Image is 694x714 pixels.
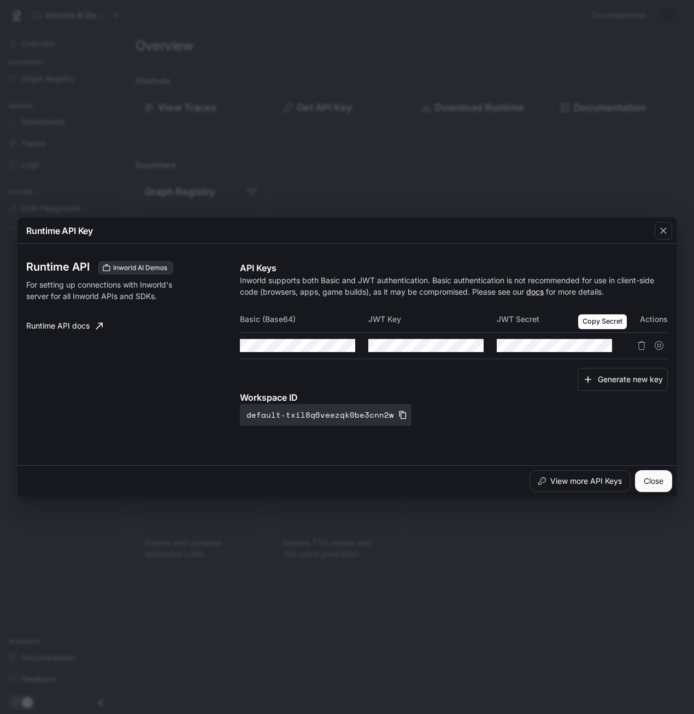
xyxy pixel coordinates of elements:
button: Close [635,470,672,492]
p: Workspace ID [240,391,668,404]
span: Inworld AI Demos [109,263,172,273]
th: JWT Secret [497,306,625,332]
th: JWT Key [368,306,497,332]
p: Inworld supports both Basic and JWT authentication. Basic authentication is not recommended for u... [240,274,668,297]
button: Generate new key [578,368,668,391]
h3: Runtime API [26,261,90,272]
button: default-txil8q6veezqk0be3cnn2w [240,404,411,426]
button: Delete API key [633,337,650,354]
a: docs [526,287,544,296]
button: Suspend API key [650,337,668,354]
button: View more API Keys [530,470,631,492]
th: Basic (Base64) [240,306,368,332]
div: These keys will apply to your current workspace only [98,261,173,274]
th: Actions [625,306,668,332]
p: For setting up connections with Inworld's server for all Inworld APIs and SDKs. [26,279,180,302]
a: Runtime API docs [22,315,107,337]
p: Runtime API Key [26,224,93,237]
p: API Keys [240,261,668,274]
div: Copy Secret [578,314,627,329]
